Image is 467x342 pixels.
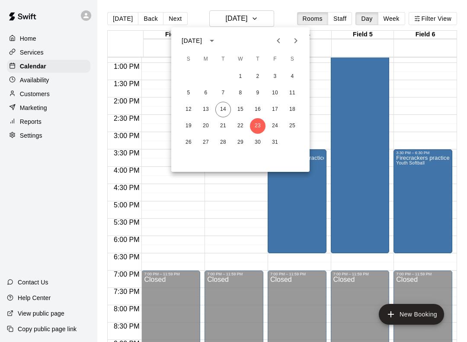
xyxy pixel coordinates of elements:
[215,102,231,117] button: 14
[198,51,214,68] span: Monday
[233,51,248,68] span: Wednesday
[270,32,287,49] button: Previous month
[205,33,219,48] button: calendar view is open, switch to year view
[267,69,283,84] button: 3
[198,102,214,117] button: 13
[287,32,304,49] button: Next month
[285,118,300,134] button: 25
[233,102,248,117] button: 15
[250,135,265,150] button: 30
[267,102,283,117] button: 17
[267,85,283,101] button: 10
[181,135,196,150] button: 26
[198,118,214,134] button: 20
[182,36,202,45] div: [DATE]
[250,102,265,117] button: 16
[198,135,214,150] button: 27
[267,135,283,150] button: 31
[181,51,196,68] span: Sunday
[233,135,248,150] button: 29
[250,85,265,101] button: 9
[285,85,300,101] button: 11
[250,69,265,84] button: 2
[285,102,300,117] button: 18
[215,118,231,134] button: 21
[233,69,248,84] button: 1
[215,135,231,150] button: 28
[215,51,231,68] span: Tuesday
[285,51,300,68] span: Saturday
[181,85,196,101] button: 5
[267,51,283,68] span: Friday
[181,102,196,117] button: 12
[198,85,214,101] button: 6
[233,118,248,134] button: 22
[181,118,196,134] button: 19
[285,69,300,84] button: 4
[250,118,265,134] button: 23
[267,118,283,134] button: 24
[250,51,265,68] span: Thursday
[215,85,231,101] button: 7
[233,85,248,101] button: 8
